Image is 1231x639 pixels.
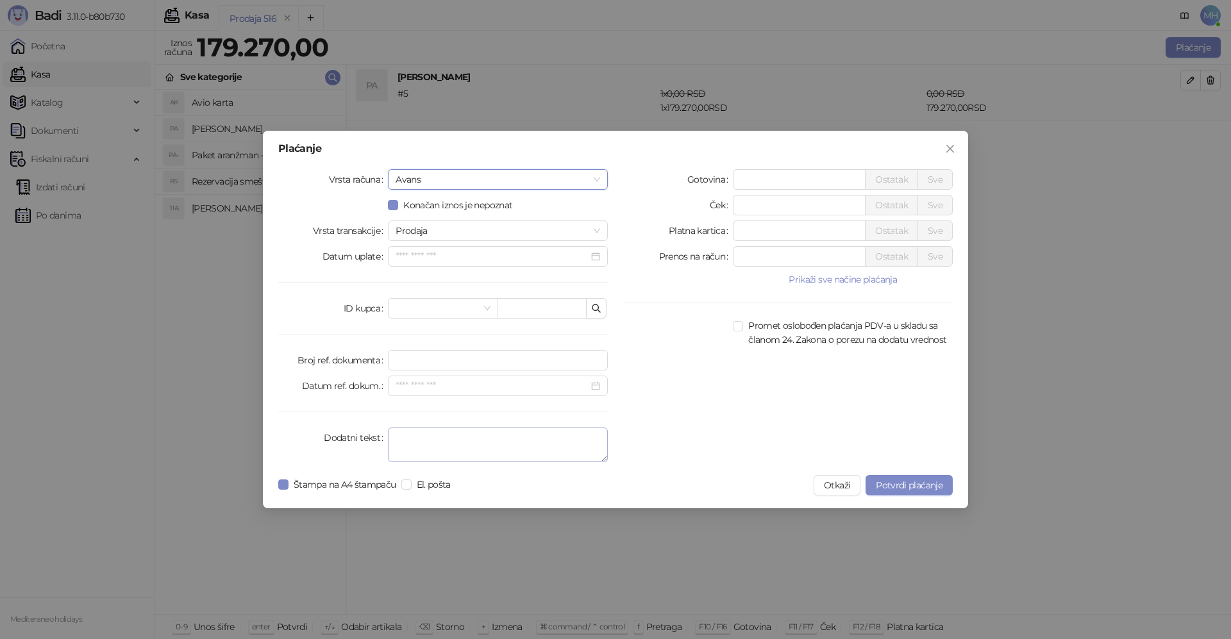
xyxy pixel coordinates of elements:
button: Potvrdi plaćanje [866,475,953,495]
span: Potvrdi plaćanje [876,479,942,491]
span: Štampa na A4 štampaču [289,477,401,492]
div: Plaćanje [278,144,953,154]
span: Avans [396,170,600,189]
button: Ostatak [865,169,918,190]
button: Prikaži sve načine plaćanja [733,272,953,287]
span: Zatvori [940,144,960,154]
label: Ček [710,195,733,215]
button: Sve [917,220,953,241]
label: Platna kartica [669,220,733,241]
textarea: Dodatni tekst [388,427,608,462]
button: Ostatak [865,220,918,241]
span: Promet oslobođen plaćanja PDV-a u skladu sa članom 24. Zakona o porezu na dodatu vrednost [743,319,953,347]
label: Prenos na račun [659,246,733,267]
label: Vrsta računa [329,169,389,190]
label: Broj ref. dokumenta [297,350,388,370]
label: Datum uplate [322,246,389,267]
button: Ostatak [865,246,918,267]
button: Sve [917,246,953,267]
button: Close [940,138,960,159]
label: Vrsta transakcije [313,220,389,241]
button: Otkaži [814,475,860,495]
span: Prodaja [396,221,600,240]
span: Konačan iznos je nepoznat [398,198,517,212]
label: Datum ref. dokum. [302,376,389,396]
input: Datum uplate [396,249,589,263]
label: Gotovina [687,169,733,190]
button: Sve [917,195,953,215]
span: El. pošta [412,477,456,492]
span: close [945,144,955,154]
input: Broj ref. dokumenta [388,350,608,370]
button: Sve [917,169,953,190]
input: Datum ref. dokum. [396,379,589,393]
label: Dodatni tekst [324,427,388,448]
label: ID kupca [344,298,388,319]
button: Ostatak [865,195,918,215]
